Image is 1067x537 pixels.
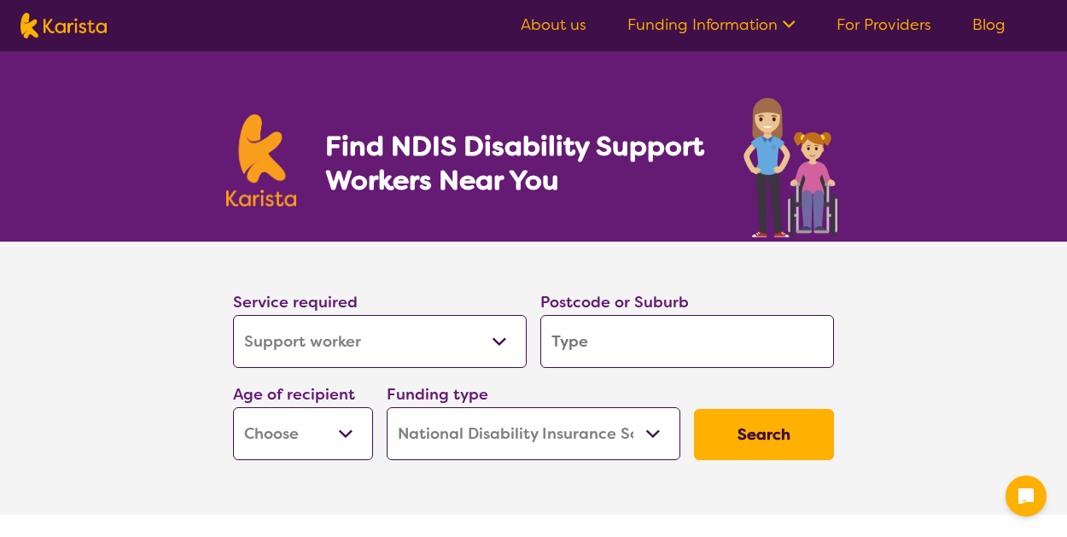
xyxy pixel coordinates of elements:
[226,114,296,207] img: Karista logo
[233,384,355,405] label: Age of recipient
[694,409,834,460] button: Search
[972,15,1006,35] a: Blog
[540,315,834,368] input: Type
[837,15,931,35] a: For Providers
[387,384,488,405] label: Funding type
[325,129,707,197] h1: Find NDIS Disability Support Workers Near You
[742,92,841,242] img: support-worker
[521,15,586,35] a: About us
[233,292,358,312] label: Service required
[540,292,689,312] label: Postcode or Suburb
[627,15,796,35] a: Funding Information
[20,13,107,38] img: Karista logo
